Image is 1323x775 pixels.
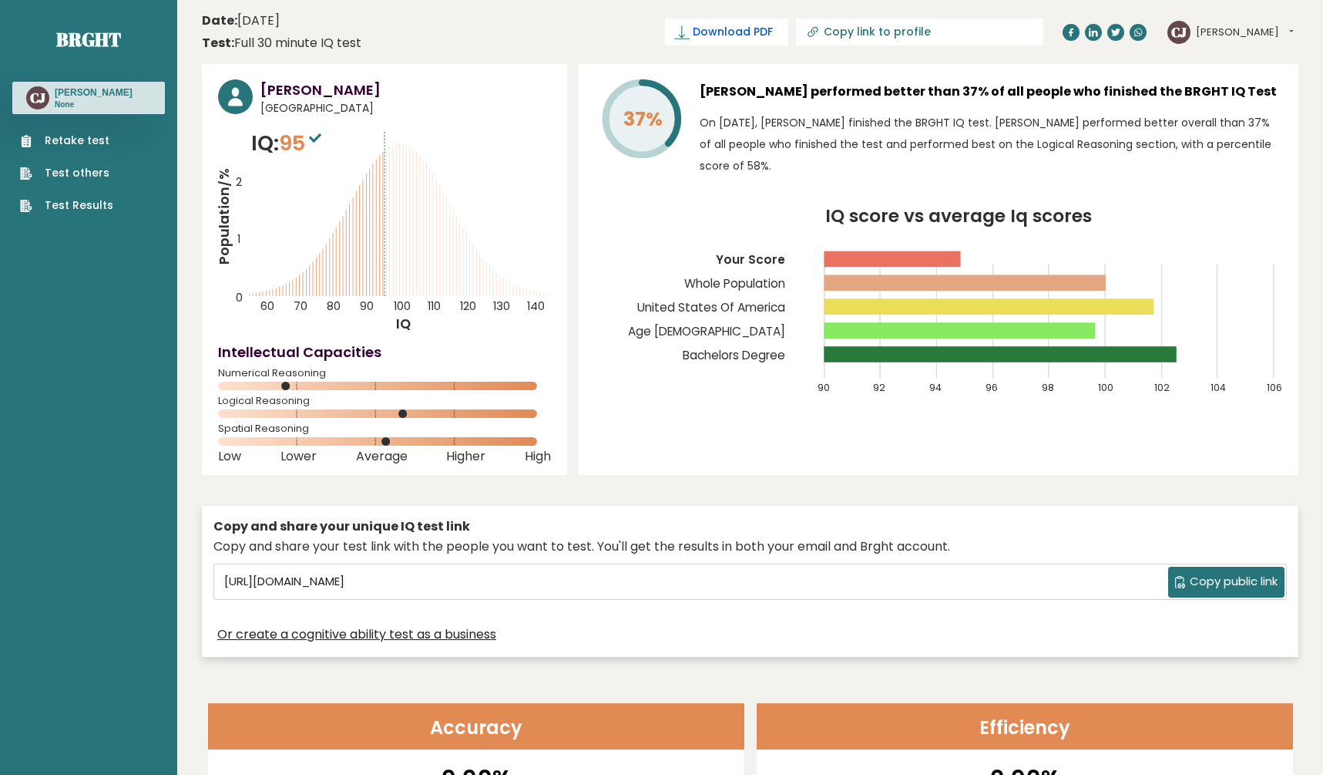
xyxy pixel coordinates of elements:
p: IQ: [251,128,325,159]
h4: Intellectual Capacities [218,342,551,362]
tspan: 140 [527,298,545,314]
tspan: Whole Population [684,275,785,291]
tspan: Your Score [716,251,785,268]
text: CJ [1171,22,1187,40]
span: Numerical Reasoning [218,370,551,376]
tspan: 104 [1211,380,1226,395]
text: CJ [30,89,45,106]
span: High [525,453,551,460]
tspan: 60 [260,298,274,314]
div: Copy and share your unique IQ test link [213,517,1287,536]
a: Download PDF [665,19,788,45]
tspan: 70 [294,298,307,314]
header: Accuracy [208,703,744,750]
tspan: 98 [1042,380,1054,395]
tspan: 100 [394,298,411,314]
p: None [55,99,133,110]
span: [GEOGRAPHIC_DATA] [260,100,551,116]
tspan: 110 [428,298,442,314]
tspan: 100 [1098,380,1113,395]
h3: [PERSON_NAME] [260,79,551,100]
h3: [PERSON_NAME] [55,86,133,99]
tspan: 120 [461,298,477,314]
tspan: 106 [1267,380,1282,395]
p: On [DATE], [PERSON_NAME] finished the BRGHT IQ test. [PERSON_NAME] performed better overall than ... [700,112,1282,177]
a: Test others [20,165,113,181]
div: Copy and share your test link with the people you want to test. You'll get the results in both yo... [213,537,1287,556]
span: Download PDF [693,24,773,40]
a: Retake test [20,133,113,149]
span: Spatial Reasoning [218,426,551,432]
span: 95 [279,129,325,157]
tspan: 90 [818,380,830,395]
tspan: 0 [236,289,243,305]
span: Lower [280,453,317,460]
div: Full 30 minute IQ test [202,34,361,52]
button: [PERSON_NAME] [1196,25,1294,40]
a: Brght [56,27,121,52]
tspan: 80 [327,298,341,314]
time: [DATE] [202,12,280,30]
b: Test: [202,34,234,52]
tspan: 92 [874,380,886,395]
span: Higher [446,453,485,460]
span: Logical Reasoning [218,398,551,404]
tspan: 37% [623,106,663,133]
b: Date: [202,12,237,29]
tspan: 1 [237,231,240,247]
tspan: Bachelors Degree [683,347,785,363]
tspan: 96 [986,380,998,395]
a: Test Results [20,197,113,214]
tspan: 2 [236,174,242,190]
tspan: 102 [1154,380,1170,395]
tspan: IQ [396,315,411,334]
tspan: United States Of America [637,299,785,315]
h3: [PERSON_NAME] performed better than 37% of all people who finished the BRGHT IQ Test [700,79,1282,104]
tspan: 130 [493,298,510,314]
span: Copy public link [1190,573,1278,591]
span: Low [218,453,241,460]
header: Efficiency [757,703,1293,750]
tspan: 90 [360,298,374,314]
tspan: Population/% [214,168,233,265]
button: Copy public link [1168,567,1284,598]
a: Or create a cognitive ability test as a business [217,625,496,644]
tspan: 94 [930,380,942,395]
span: Average [356,453,408,460]
tspan: Age [DEMOGRAPHIC_DATA] [628,323,785,339]
tspan: IQ score vs average Iq scores [825,204,1092,228]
